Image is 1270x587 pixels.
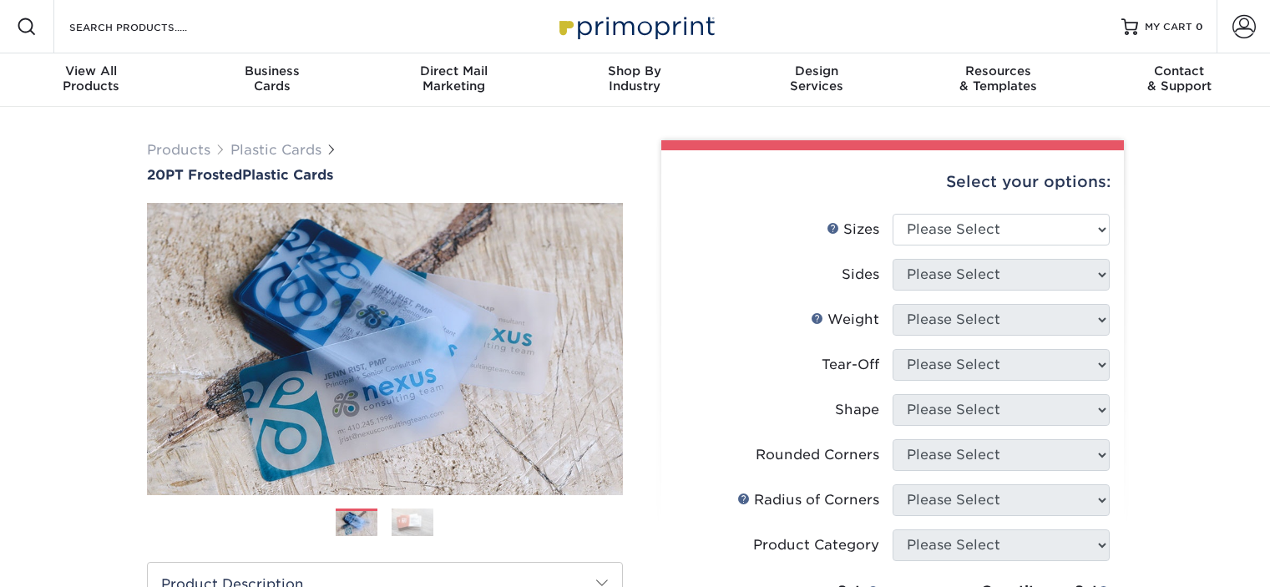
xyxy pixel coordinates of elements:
a: Resources& Templates [907,53,1088,107]
div: Cards [181,63,362,94]
input: SEARCH PRODUCTS..... [68,17,230,37]
img: 20PT Frosted 01 [147,185,623,514]
img: Plastic Cards 02 [392,509,433,537]
div: Rounded Corners [756,445,879,465]
span: Design [726,63,907,78]
a: DesignServices [726,53,907,107]
span: Resources [907,63,1088,78]
span: MY CART [1145,20,1192,34]
div: Sides [842,265,879,285]
h1: Plastic Cards [147,167,623,183]
div: Services [726,63,907,94]
div: Sizes [827,220,879,240]
span: Business [181,63,362,78]
a: Direct MailMarketing [363,53,544,107]
span: Direct Mail [363,63,544,78]
div: & Support [1089,63,1270,94]
div: Radius of Corners [737,490,879,510]
div: Product Category [753,535,879,555]
div: Shape [835,400,879,420]
div: Industry [544,63,726,94]
div: Marketing [363,63,544,94]
span: 0 [1196,21,1203,33]
img: Primoprint [552,8,719,44]
div: Tear-Off [822,355,879,375]
a: Products [147,142,210,158]
span: 20PT Frosted [147,167,242,183]
div: & Templates [907,63,1088,94]
a: Shop ByIndustry [544,53,726,107]
img: Plastic Cards 01 [336,509,377,538]
span: Shop By [544,63,726,78]
span: Contact [1089,63,1270,78]
a: 20PT FrostedPlastic Cards [147,167,623,183]
div: Select your options: [675,150,1111,214]
a: Contact& Support [1089,53,1270,107]
a: BusinessCards [181,53,362,107]
div: Weight [811,310,879,330]
a: Plastic Cards [230,142,321,158]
